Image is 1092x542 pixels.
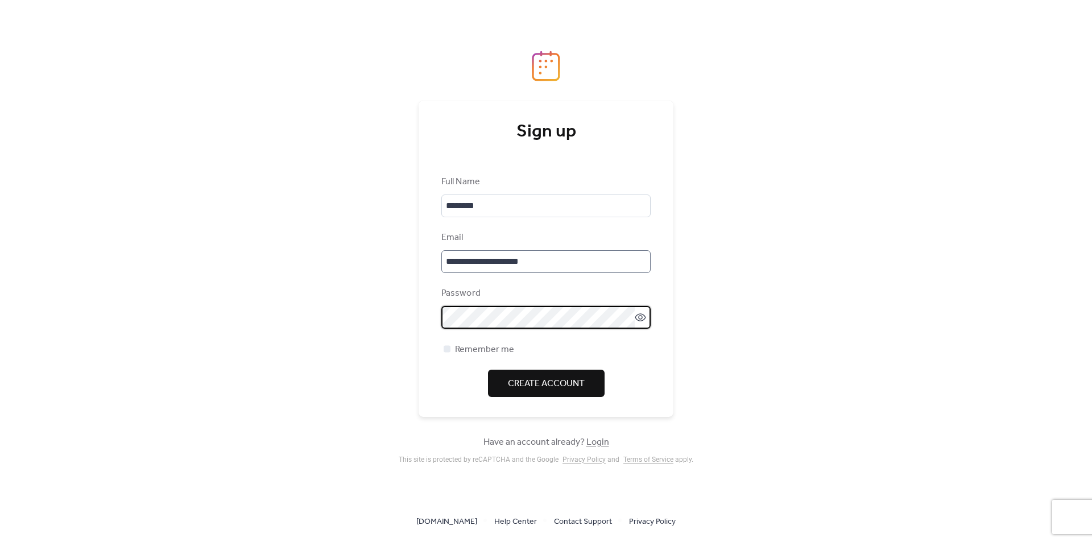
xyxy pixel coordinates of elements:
div: Email [441,231,648,245]
span: Create Account [508,377,585,391]
button: Create Account [488,370,605,397]
img: logo [532,51,560,81]
span: Privacy Policy [629,515,676,529]
a: Terms of Service [623,456,673,464]
div: Sign up [441,121,651,143]
span: Remember me [455,343,514,357]
a: Contact Support [554,514,612,528]
a: Login [586,433,609,451]
a: Privacy Policy [562,456,606,464]
span: Contact Support [554,515,612,529]
div: Password [441,287,648,300]
div: Full Name [441,175,648,189]
span: Have an account already? [483,436,609,449]
a: Help Center [494,514,537,528]
a: [DOMAIN_NAME] [416,514,477,528]
span: [DOMAIN_NAME] [416,515,477,529]
a: Privacy Policy [629,514,676,528]
div: This site is protected by reCAPTCHA and the Google and apply . [399,456,693,464]
span: Help Center [494,515,537,529]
